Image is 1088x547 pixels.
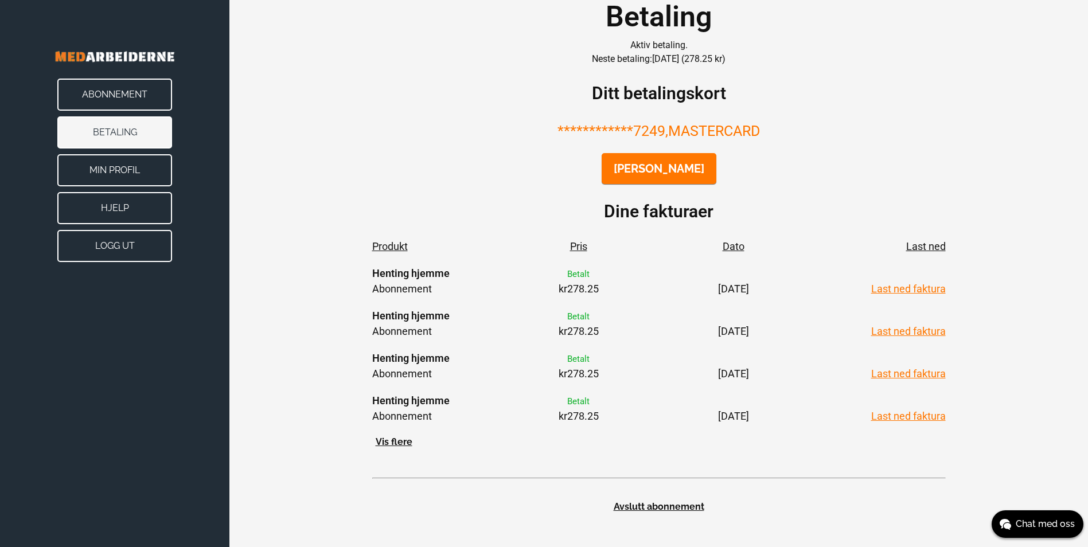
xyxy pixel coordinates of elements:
span: Betalt [567,269,590,279]
a: Last ned faktura [871,325,946,337]
div: kr 278.25 [550,308,607,339]
span: Dato [699,239,768,254]
h2: Dine fakturaer [604,198,713,224]
a: Last ned faktura [871,368,946,380]
h2: Ditt betalingskort [592,80,726,106]
span: Last ned [860,239,946,254]
button: Hjelp [57,192,172,224]
span: Betalt [567,311,590,322]
strong: Henting hjemme [372,352,450,364]
strong: Henting hjemme [372,394,450,407]
div: kr 278.25 [550,350,607,381]
span: Produkt [372,239,458,254]
span: Chat med oss [1016,517,1075,531]
button: Min Profil [57,154,172,186]
div: [DATE] [699,393,768,424]
button: Vis flere [372,436,416,448]
div: Abonnement [372,308,458,339]
div: [DATE] [699,265,768,296]
button: Avslutt abonnement [372,501,946,513]
div: [DATE] [699,350,768,381]
button: [PERSON_NAME] [602,153,716,184]
div: Abonnement [372,265,458,296]
span: Betalt [567,396,590,407]
strong: Henting hjemme [372,310,450,322]
button: Abonnement [57,79,172,111]
span: Pris [550,239,607,254]
a: Last ned faktura [871,410,946,422]
button: Chat med oss [992,510,1083,538]
strong: Henting hjemme [372,267,450,279]
button: Logg ut [57,230,172,262]
img: Banner [23,34,206,79]
div: [DATE] [699,308,768,339]
a: Last ned faktura [871,283,946,295]
div: kr 278.25 [550,393,607,424]
div: kr 278.25 [550,265,607,296]
span: Betalt [567,354,590,364]
div: Abonnement [372,393,458,424]
div: Abonnement [372,350,458,381]
button: Betaling [57,116,172,149]
span: Aktiv betaling. Neste betaling: [DATE] (278.25 kr) [592,40,726,64]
